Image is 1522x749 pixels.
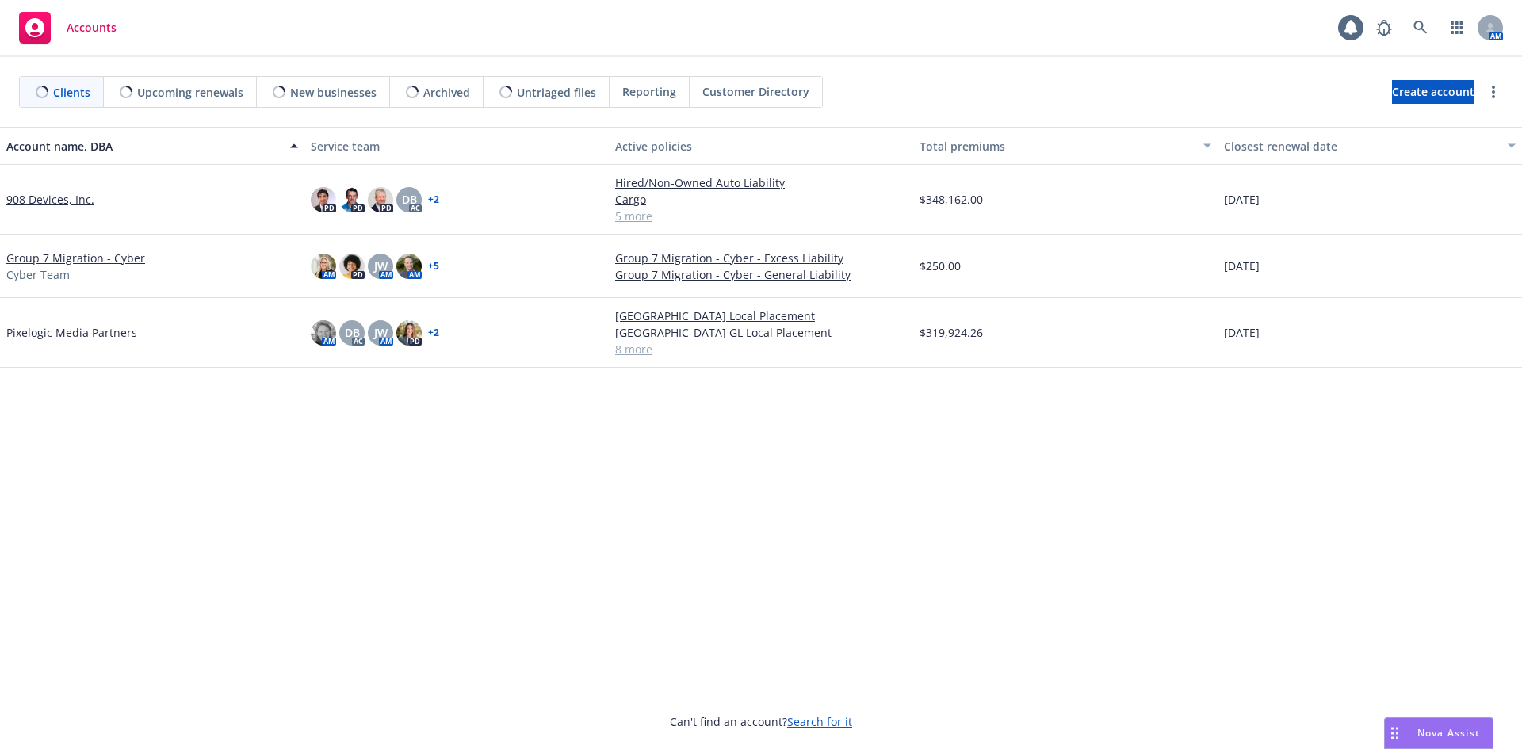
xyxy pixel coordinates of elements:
[345,324,360,341] span: DB
[137,84,243,101] span: Upcoming renewals
[1224,258,1260,274] span: [DATE]
[1224,324,1260,341] span: [DATE]
[670,713,852,730] span: Can't find an account?
[6,324,137,341] a: Pixelogic Media Partners
[13,6,123,50] a: Accounts
[920,258,961,274] span: $250.00
[1392,77,1474,107] span: Create account
[920,138,1194,155] div: Total premiums
[517,84,596,101] span: Untriaged files
[615,138,907,155] div: Active policies
[920,191,983,208] span: $348,162.00
[374,258,388,274] span: JW
[702,83,809,100] span: Customer Directory
[396,320,422,346] img: photo
[428,195,439,204] a: + 2
[1384,717,1493,749] button: Nova Assist
[1405,12,1436,44] a: Search
[1484,82,1503,101] a: more
[311,254,336,279] img: photo
[67,21,117,34] span: Accounts
[428,262,439,271] a: + 5
[615,191,907,208] a: Cargo
[396,254,422,279] img: photo
[615,174,907,191] a: Hired/Non-Owned Auto Liability
[913,127,1218,165] button: Total premiums
[6,266,70,283] span: Cyber Team
[6,138,281,155] div: Account name, DBA
[374,324,388,341] span: JW
[311,138,602,155] div: Service team
[1392,80,1474,104] a: Create account
[615,324,907,341] a: [GEOGRAPHIC_DATA] GL Local Placement
[290,84,377,101] span: New businesses
[615,341,907,357] a: 8 more
[339,187,365,212] img: photo
[622,83,676,100] span: Reporting
[615,266,907,283] a: Group 7 Migration - Cyber - General Liability
[1224,191,1260,208] span: [DATE]
[1417,726,1480,739] span: Nova Assist
[787,714,852,729] a: Search for it
[1368,12,1400,44] a: Report a Bug
[609,127,913,165] button: Active policies
[1385,718,1405,748] div: Drag to move
[1224,138,1498,155] div: Closest renewal date
[615,250,907,266] a: Group 7 Migration - Cyber - Excess Liability
[368,187,393,212] img: photo
[615,208,907,224] a: 5 more
[402,191,417,208] span: DB
[423,84,470,101] span: Archived
[1441,12,1473,44] a: Switch app
[1218,127,1522,165] button: Closest renewal date
[311,187,336,212] img: photo
[304,127,609,165] button: Service team
[6,191,94,208] a: 908 Devices, Inc.
[615,308,907,324] a: [GEOGRAPHIC_DATA] Local Placement
[53,84,90,101] span: Clients
[339,254,365,279] img: photo
[311,320,336,346] img: photo
[428,328,439,338] a: + 2
[6,250,145,266] a: Group 7 Migration - Cyber
[920,324,983,341] span: $319,924.26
